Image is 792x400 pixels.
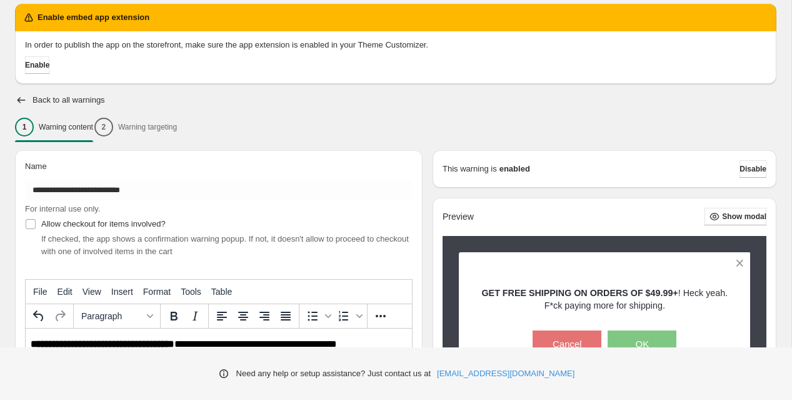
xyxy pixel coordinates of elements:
[25,162,47,171] span: Name
[41,234,409,256] span: If checked, the app shows a confirmation warning popup. If not, it doesn't allow to proceed to ch...
[184,305,206,327] button: Italic
[28,305,49,327] button: Undo
[533,331,601,358] button: Cancel
[254,305,275,327] button: Align right
[181,287,201,297] span: Tools
[25,204,100,213] span: For internal use only.
[302,305,333,327] div: Bullet list
[443,163,497,175] p: This warning is
[15,118,34,136] div: 1
[25,60,49,70] span: Enable
[211,287,232,297] span: Table
[499,163,530,175] strong: enabled
[333,305,364,327] div: Numbered list
[275,305,296,327] button: Justify
[33,287,48,297] span: File
[25,56,49,74] button: Enable
[81,311,143,321] span: Paragraph
[211,305,233,327] button: Align left
[83,287,101,297] span: View
[739,164,766,174] span: Disable
[111,287,133,297] span: Insert
[26,329,412,392] iframe: Rich Text Area
[58,287,73,297] span: Edit
[25,39,766,51] p: In order to publish the app on the storefront, make sure the app extension is enabled in your The...
[38,11,149,24] h2: Enable embed app extension
[33,95,105,105] h2: Back to all warnings
[76,305,158,327] button: Formats
[15,114,93,140] button: 1Warning content
[704,208,766,225] button: Show modal
[39,122,93,132] p: Warning content
[608,331,676,358] button: OK
[143,287,171,297] span: Format
[443,212,474,222] h2: Preview
[481,288,678,298] strong: GET FREE SHIPPING ON ORDERS OF $49.99+
[722,212,766,222] span: Show modal
[370,305,391,327] button: More...
[481,287,729,312] p: ! Heck yeah. F*ck paying more for shipping.
[49,305,71,327] button: Redo
[233,305,254,327] button: Align center
[163,305,184,327] button: Bold
[41,219,166,228] span: Allow checkout for items involved?
[437,367,574,380] a: [EMAIL_ADDRESS][DOMAIN_NAME]
[739,160,766,178] button: Disable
